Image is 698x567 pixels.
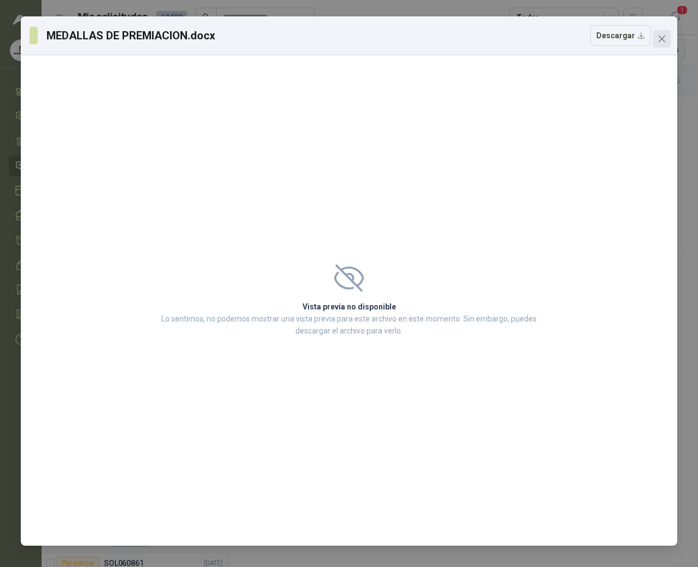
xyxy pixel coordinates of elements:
[158,301,540,313] h2: Vista previa no disponible
[590,25,651,46] button: Descargar
[653,30,671,48] button: Close
[46,27,216,44] h3: MEDALLAS DE PREMIACION.docx
[658,34,666,43] span: close
[158,313,540,337] p: Lo sentimos, no podemos mostrar una vista previa para este archivo en este momento. Sin embargo, ...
